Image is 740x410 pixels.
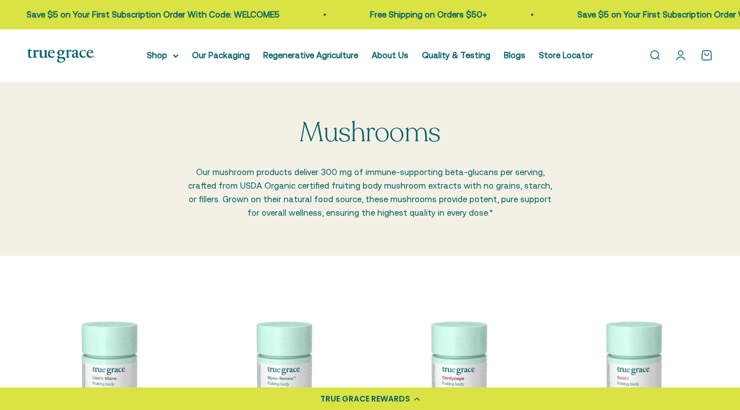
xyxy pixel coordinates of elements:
[147,49,179,62] summary: Shop
[19,8,272,21] p: Save $5 on Your First Subscription Order With Code: WELCOME5
[372,50,408,60] a: About Us
[363,10,480,19] a: Free Shipping on Orders $50+
[299,118,441,148] p: Mushrooms
[504,50,525,60] a: Blogs
[192,50,250,60] a: Our Packaging
[539,50,593,60] a: Store Locator
[186,165,554,220] p: Our mushroom products deliver 300 mg of immune-supporting beta-glucans per serving, crafted from ...
[320,393,410,405] div: TRUE GRACE REWARDS
[263,50,358,60] a: Regenerative Agriculture
[422,50,490,60] a: Quality & Testing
